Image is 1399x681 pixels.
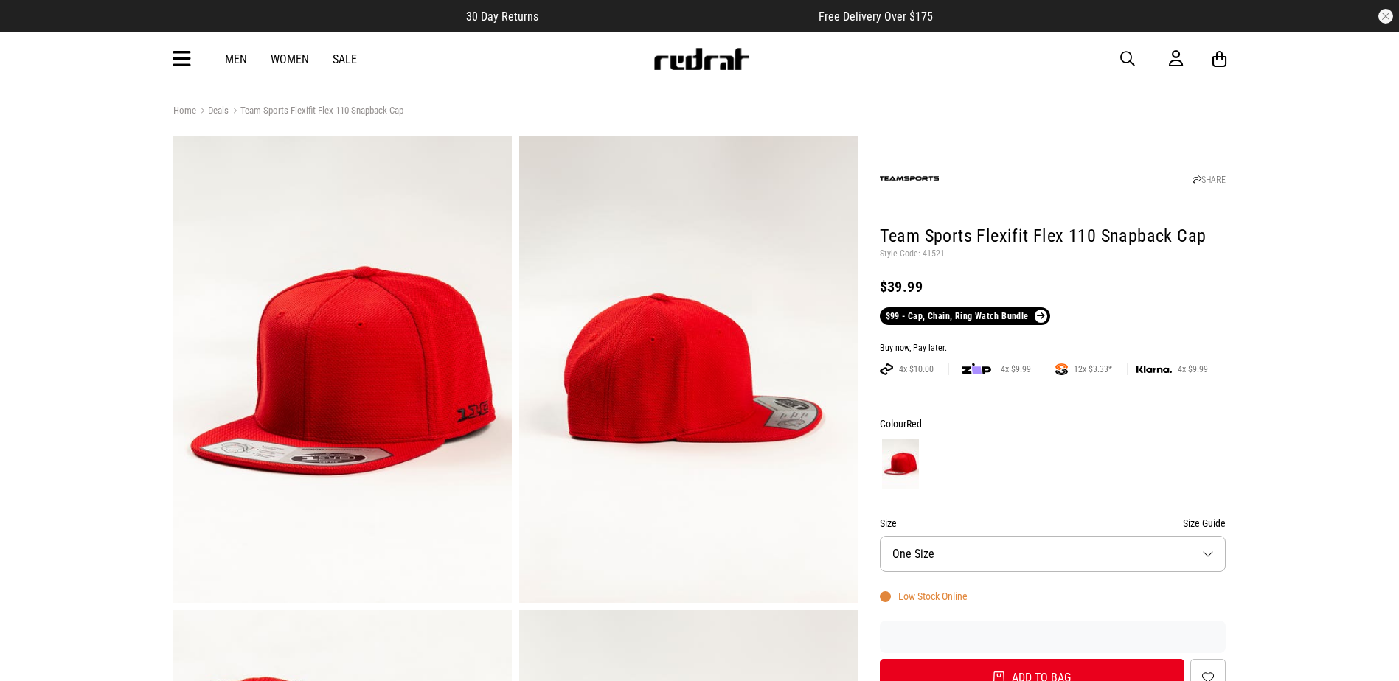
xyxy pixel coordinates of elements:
img: Team Sports Flexifit Flex 110 Snapback Cap in Red [173,136,512,603]
iframe: Customer reviews powered by Trustpilot [880,629,1226,644]
div: Size [880,514,1226,532]
span: 4x $9.99 [995,363,1037,375]
div: $39.99 [880,278,1226,296]
a: Team Sports Flexifit Flex 110 Snapback Cap [229,105,403,119]
div: Low Stock Online [880,590,968,602]
img: Team Sports Flexifit Flex 110 Snapback Cap in Red [519,136,858,603]
div: Colour [880,415,1226,433]
button: One Size [880,536,1226,572]
img: KLARNA [1136,366,1172,374]
img: Teamsports [880,149,939,208]
a: Men [225,52,247,66]
img: Redrat logo [653,48,750,70]
span: 30 Day Returns [466,10,538,24]
button: Size Guide [1183,514,1226,532]
a: Home [173,105,196,116]
img: Red [882,439,919,489]
img: SPLITPAY [1055,363,1068,375]
img: AFTERPAY [880,363,893,375]
span: Red [906,418,922,430]
a: Women [271,52,309,66]
a: Deals [196,105,229,119]
span: One Size [892,547,934,561]
a: SHARE [1193,175,1226,185]
a: $99 - Cap, Chain, Ring Watch Bundle [880,307,1050,325]
span: 4x $9.99 [1172,363,1214,375]
span: 12x $3.33* [1068,363,1118,375]
span: Free Delivery Over $175 [819,10,933,24]
p: Style Code: 41521 [880,248,1226,260]
h1: Team Sports Flexifit Flex 110 Snapback Cap [880,225,1226,248]
iframe: Customer reviews powered by Trustpilot [568,9,789,24]
img: zip [962,362,991,377]
div: Buy now, Pay later. [880,343,1226,355]
span: 4x $10.00 [893,363,940,375]
a: Sale [333,52,357,66]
